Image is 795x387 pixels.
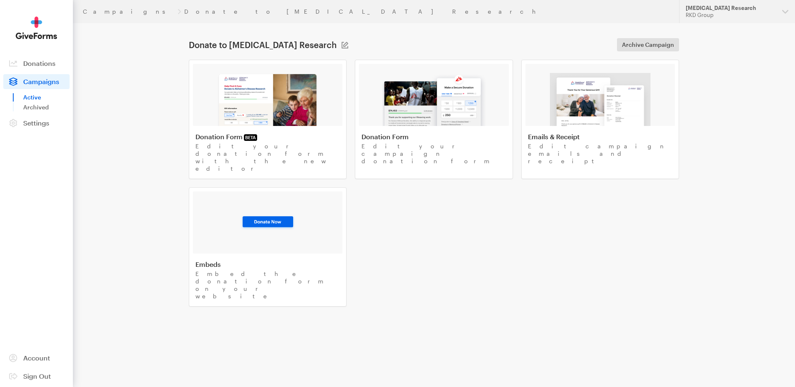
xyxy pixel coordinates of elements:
span: Campaigns [23,77,59,85]
p: Edit your donation form with the new editor [195,143,340,172]
img: image-1-83ed7ead45621bf174d8040c5c72c9f8980a381436cbc16a82a0f79bcd7e5139.png [217,73,318,126]
a: Campaigns [83,8,174,15]
span: Donations [23,59,55,67]
a: Emails & Receipt Edit campaign emails and receipt [521,60,679,179]
a: Donate to [MEDICAL_DATA] Research [184,8,550,15]
a: Embeds Embed the donation form on your website [189,187,347,307]
span: Archive Campaign [622,40,674,50]
h4: Embeds [195,260,340,268]
h4: Donation Form [195,133,340,141]
span: Settings [23,119,49,127]
div: RKD Group [686,12,776,19]
p: Embed the donation form on your website [195,270,340,300]
span: BETA [244,134,257,141]
a: Archive Campaign [617,38,679,51]
img: GiveForms [16,17,57,39]
a: Active [23,92,70,102]
p: Edit campaign emails and receipt [528,143,672,165]
div: [MEDICAL_DATA] Research [686,5,776,12]
a: Donations [3,56,70,71]
img: image-3-0695904bd8fc2540e7c0ed4f0f3f42b2ae7fdd5008376bfc2271839042c80776.png [550,73,650,126]
a: Donation FormBETA Edit your donation form with the new editor [189,60,347,179]
img: image-2-e181a1b57a52e92067c15dabc571ad95275de6101288912623f50734140ed40c.png [381,73,487,126]
a: Settings [3,116,70,131]
img: image-3-93ee28eb8bf338fe015091468080e1db9f51356d23dce784fdc61914b1599f14.png [240,214,296,231]
p: Edit your campaign donation form [361,143,506,165]
h4: Donation Form [361,133,506,141]
h4: Emails & Receipt [528,133,672,141]
a: Donation Form Edit your campaign donation form [355,60,513,179]
a: Campaigns [3,74,70,89]
h1: Donate to [MEDICAL_DATA] Research [189,40,337,50]
a: Archived [23,102,70,112]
